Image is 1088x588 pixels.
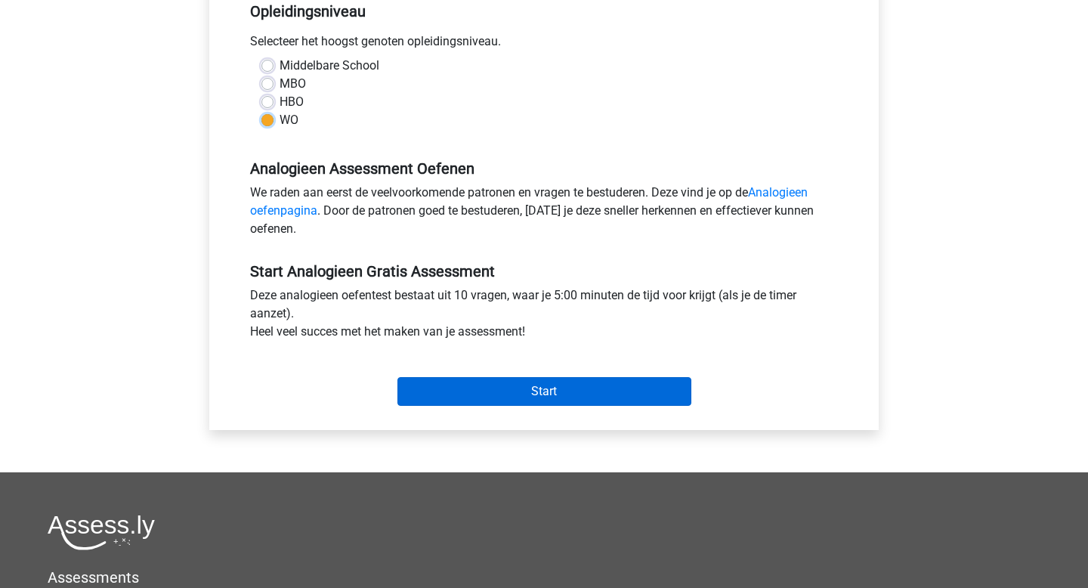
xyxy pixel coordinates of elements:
h5: Analogieen Assessment Oefenen [250,159,838,178]
div: Selecteer het hoogst genoten opleidingsniveau. [239,32,849,57]
div: Deze analogieen oefentest bestaat uit 10 vragen, waar je 5:00 minuten de tijd voor krijgt (als je... [239,286,849,347]
label: MBO [280,75,306,93]
input: Start [397,377,691,406]
div: We raden aan eerst de veelvoorkomende patronen en vragen te bestuderen. Deze vind je op de . Door... [239,184,849,244]
label: Middelbare School [280,57,379,75]
h5: Start Analogieen Gratis Assessment [250,262,838,280]
label: WO [280,111,298,129]
h5: Assessments [48,568,1040,586]
label: HBO [280,93,304,111]
img: Assessly logo [48,515,155,550]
